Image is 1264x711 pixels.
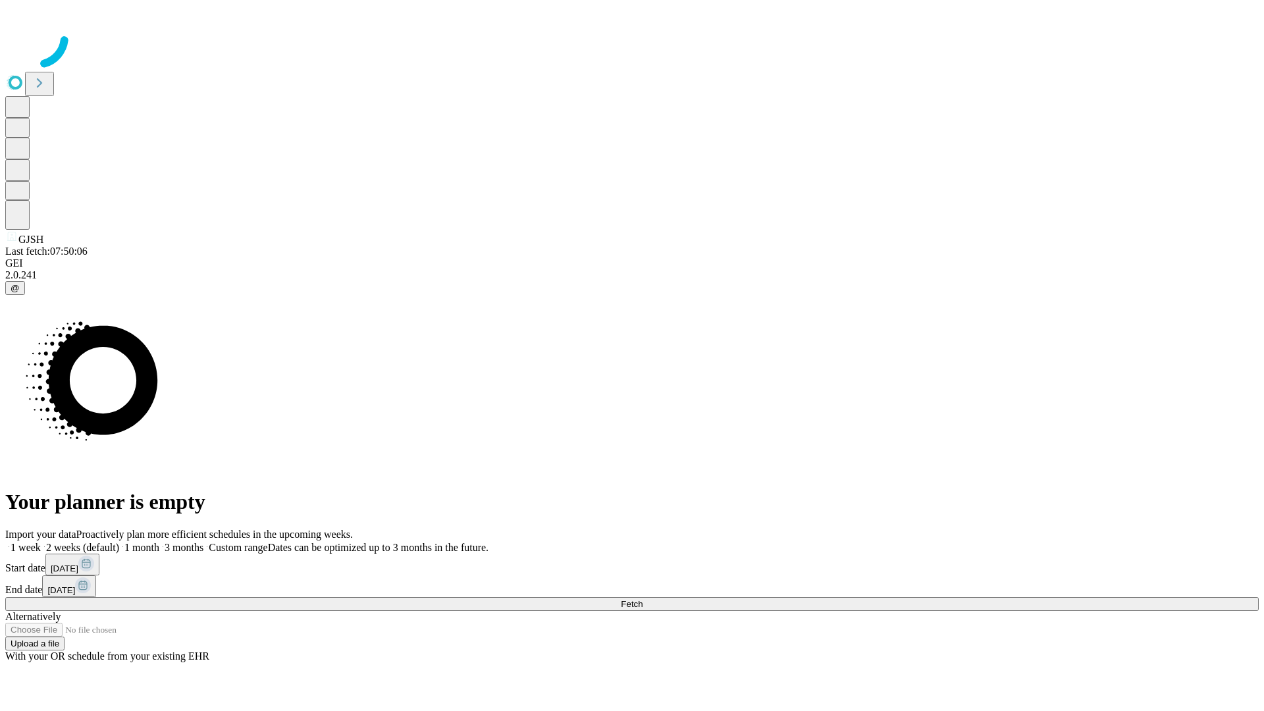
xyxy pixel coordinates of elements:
[45,554,99,575] button: [DATE]
[5,269,1259,281] div: 2.0.241
[11,542,41,553] span: 1 week
[42,575,96,597] button: [DATE]
[51,564,78,573] span: [DATE]
[5,554,1259,575] div: Start date
[5,246,88,257] span: Last fetch: 07:50:06
[5,281,25,295] button: @
[5,490,1259,514] h1: Your planner is empty
[76,529,353,540] span: Proactively plan more efficient schedules in the upcoming weeks.
[165,542,203,553] span: 3 months
[209,542,267,553] span: Custom range
[5,575,1259,597] div: End date
[47,585,75,595] span: [DATE]
[46,542,119,553] span: 2 weeks (default)
[621,599,643,609] span: Fetch
[5,650,209,662] span: With your OR schedule from your existing EHR
[18,234,43,245] span: GJSH
[124,542,159,553] span: 1 month
[5,637,65,650] button: Upload a file
[5,611,61,622] span: Alternatively
[5,529,76,540] span: Import your data
[5,257,1259,269] div: GEI
[268,542,488,553] span: Dates can be optimized up to 3 months in the future.
[5,597,1259,611] button: Fetch
[11,283,20,293] span: @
